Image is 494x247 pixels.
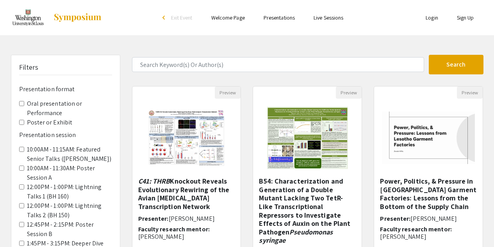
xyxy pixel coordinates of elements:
a: Spring 2024 Undergraduate Research Symposium [11,8,102,27]
p: [PERSON_NAME] [380,233,477,240]
label: 12:45PM - 2:15PM: Poster Session B [27,220,112,239]
button: Preview [215,87,241,99]
a: Live Sessions [314,14,343,21]
a: Welcome Page [211,14,245,21]
input: Search Keyword(s) Or Author(s) [132,57,424,72]
h5: Power, Politics, & Pressure in [GEOGRAPHIC_DATA] Garment Factories: Lessons from the Bottom of th... [380,177,477,211]
img: Symposium by ForagerOne [53,13,102,22]
h6: Presentation session [19,131,112,139]
button: Preview [336,87,362,99]
span: [PERSON_NAME] [169,215,215,223]
h6: Presenter: [138,215,235,222]
iframe: Chat [6,212,33,241]
label: 10:00AM - 11:30AM: Poster Session A [27,164,112,182]
a: Login [426,14,438,21]
a: Sign Up [457,14,474,21]
div: arrow_back_ios [162,15,167,20]
label: 12:00PM - 1:00PM: Lightning Talks 1 (BH 160) [27,182,112,201]
label: 12:00PM - 1:00PM: Lightning Talks 2 (BH 150) [27,201,112,220]
label: Poster or Exhibit [27,118,73,127]
h5: Filters [19,63,39,72]
span: Faculty research mentor: [380,225,451,233]
img: <p>B54: Characterization and Generation of a Double Mutant Lacking Two TetR-Like Transcriptional ... [259,99,356,177]
a: Presentations [264,14,295,21]
img: <p>Power, Politics, &amp; Pressure in Lesotho Garment Factories: Lessons from the Bottom of the S... [374,104,483,172]
h5: B54: Characterization and Generation of a Double Mutant Lacking Two TetR-Like Transcriptional Rep... [259,177,356,245]
img: Spring 2024 Undergraduate Research Symposium [11,8,46,27]
h5: Knockout Reveals Evolutionary Rewiring of the Avian [MEDICAL_DATA] Transcription Network [138,177,235,211]
img: <p><em>C41: THRB </em>Knockout Reveals Evolutionary Rewiring of the Avian Photoreceptor Transcrip... [138,99,235,177]
label: Oral presentation or Performance [27,99,112,118]
span: [PERSON_NAME] [410,215,457,223]
em: Pseudomonas syringae [259,227,333,245]
h6: Presenter: [380,215,477,222]
button: Preview [457,87,483,99]
button: Search [429,55,483,74]
em: C41: THRB [138,177,170,186]
h6: Presentation format [19,85,112,93]
span: Exit Event [171,14,193,21]
label: 10:00AM - 11:15AM: Featured Senior Talks ([PERSON_NAME]) [27,145,112,164]
p: [PERSON_NAME] [138,233,235,240]
span: Faculty research mentor: [138,225,210,233]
